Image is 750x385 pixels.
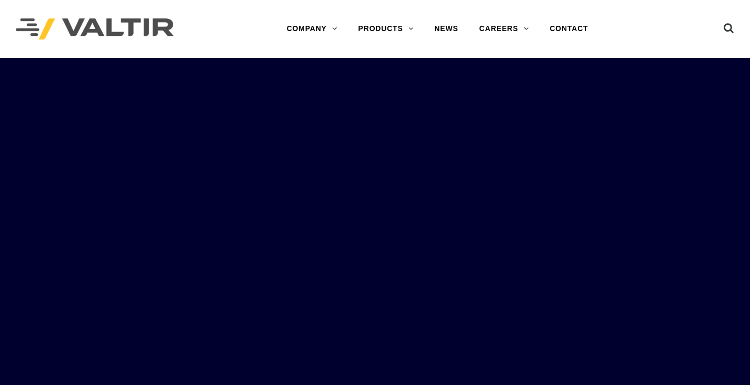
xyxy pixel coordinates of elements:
[539,18,598,40] a: CONTACT
[276,18,348,40] a: COMPANY
[469,18,539,40] a: CAREERS
[348,18,424,40] a: PRODUCTS
[16,18,174,40] img: Valtir
[424,18,468,40] a: NEWS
